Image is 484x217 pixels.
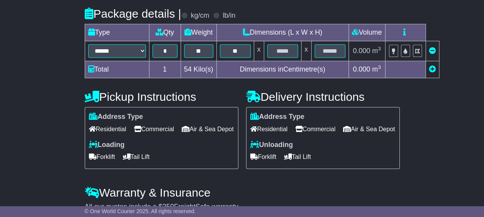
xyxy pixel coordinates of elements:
[372,47,381,55] span: m
[89,123,126,135] span: Residential
[216,24,348,41] td: Dimensions (L x W x H)
[378,64,381,70] sup: 3
[85,186,400,199] h4: Warranty & Insurance
[254,41,264,61] td: x
[149,61,181,78] td: 1
[343,123,395,135] span: Air & Sea Depot
[181,24,216,41] td: Weight
[134,123,174,135] span: Commercial
[378,46,381,52] sup: 3
[149,24,181,41] td: Qty
[353,65,370,73] span: 0.000
[284,151,311,163] span: Tail Lift
[85,24,149,41] td: Type
[123,151,150,163] span: Tail Lift
[216,61,348,78] td: Dimensions in Centimetre(s)
[353,47,370,55] span: 0.000
[246,90,400,103] h4: Delivery Instructions
[85,208,196,214] span: © One World Courier 2025. All rights reserved.
[295,123,335,135] span: Commercial
[301,41,311,61] td: x
[85,90,238,103] h4: Pickup Instructions
[89,151,115,163] span: Forklift
[89,113,143,121] label: Address Type
[89,141,125,149] label: Loading
[250,151,276,163] span: Forklift
[182,123,234,135] span: Air & Sea Depot
[372,65,381,73] span: m
[429,65,436,73] a: Add new item
[85,203,400,211] div: All our quotes include a $ FreightSafe warranty.
[181,61,216,78] td: Kilo(s)
[429,47,436,55] a: Remove this item
[250,141,293,149] label: Unloading
[85,61,149,78] td: Total
[223,12,235,20] label: lb/in
[184,65,192,73] span: 54
[250,123,288,135] span: Residential
[162,203,174,210] span: 250
[191,12,209,20] label: kg/cm
[250,113,305,121] label: Address Type
[348,24,385,41] td: Volume
[85,7,181,20] h4: Package details |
